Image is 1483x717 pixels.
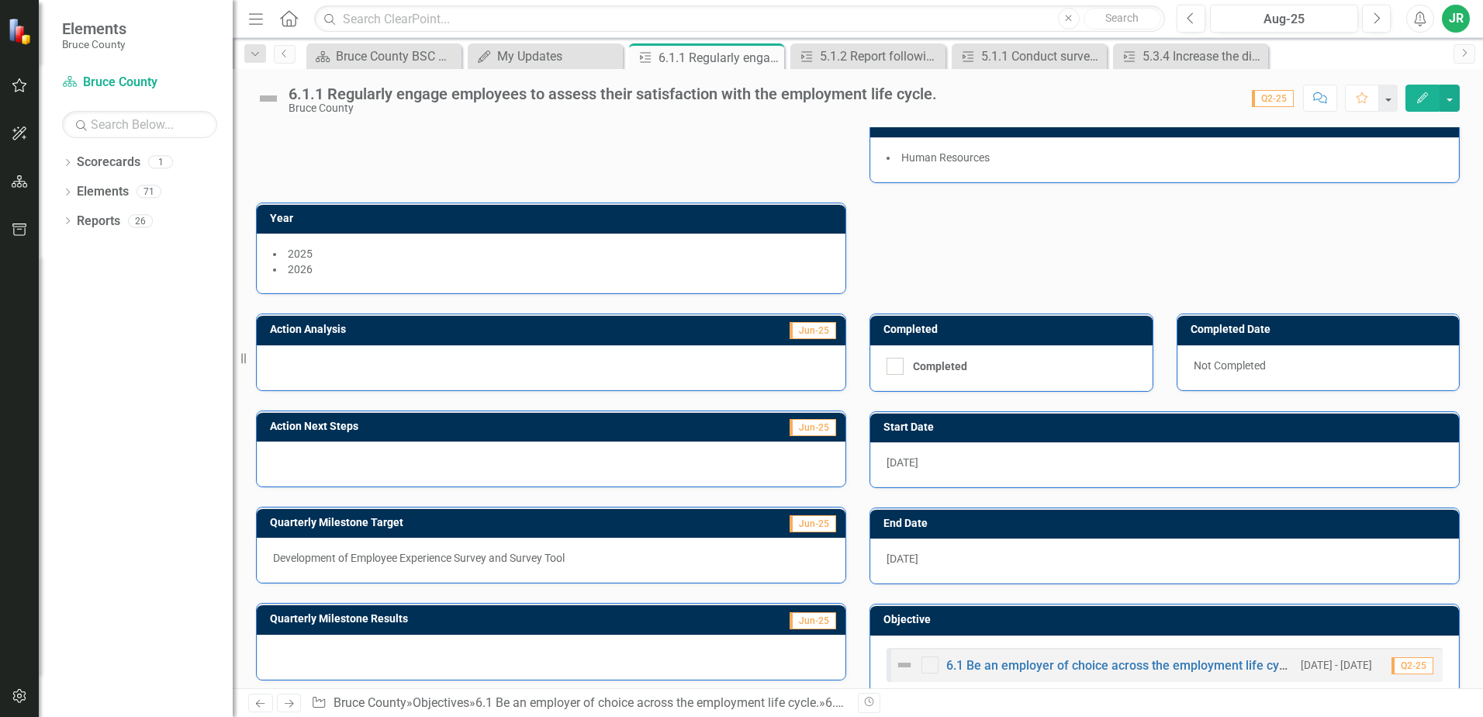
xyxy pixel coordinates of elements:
span: Jun-25 [790,515,836,532]
div: Not Completed [1177,345,1460,390]
a: Elements [77,183,129,201]
div: My Updates [497,47,619,66]
small: [DATE] - [DATE] [1301,658,1372,673]
a: Bruce County [334,695,406,710]
span: Human Resources [901,151,990,164]
img: Not Defined [256,86,281,111]
span: Jun-25 [790,612,836,629]
h3: Completed Date [1191,324,1452,335]
img: ClearPoint Strategy [8,18,35,45]
span: Jun-25 [790,419,836,436]
h3: End Date [883,518,1451,529]
h3: Action Analysis [270,324,617,335]
div: 6.1.1 Regularly engage employees to assess their satisfaction with the employment life cycle. [659,48,780,68]
p: Development of Employee Experience Survey and Survey Tool [273,550,829,566]
span: 2026 [288,263,313,275]
div: 71 [137,185,161,199]
div: 5.1.1 Conduct surveys of employees to assess their level of engagement and satisfaction with the ... [981,47,1103,66]
a: Bruce County BSC Welcome Page [310,47,458,66]
a: Bruce County [62,74,217,92]
div: » » » [311,694,846,712]
small: Bruce County [62,38,126,50]
span: 2025 [288,248,313,260]
button: Search [1084,8,1161,29]
span: Jun-25 [790,322,836,339]
h3: Year [270,213,838,224]
h3: Quarterly Milestone Target [270,517,687,528]
h3: Objective [883,614,1451,625]
div: 5.1.2 Report following corporate-wide surveys on actions and outcomes for further transparency an... [820,47,942,66]
button: JR [1442,5,1470,33]
span: Q2-25 [1252,90,1294,107]
h3: Quarterly Milestone Results [270,613,691,625]
h3: Completed [883,324,1145,335]
img: Not Defined [895,656,914,674]
h3: Action Next Steps [270,421,638,432]
div: 6.1.1 Regularly engage employees to assess their satisfaction with the employment life cycle. [825,695,1335,710]
div: 5.3.4 Increase the diversity of the workforce every year.. [1142,47,1264,66]
a: My Updates [472,47,619,66]
a: 5.1.1 Conduct surveys of employees to assess their level of engagement and satisfaction with the ... [956,47,1103,66]
div: 6.1.1 Regularly engage employees to assess their satisfaction with the employment life cycle. [289,85,937,102]
div: Bruce County [289,102,937,114]
div: 1 [148,156,173,169]
h3: Start Date [883,421,1451,433]
input: Search ClearPoint... [314,5,1165,33]
a: 5.1.2 Report following corporate-wide surveys on actions and outcomes for further transparency an... [794,47,942,66]
span: Elements [62,19,126,38]
span: Q2-25 [1391,657,1433,674]
a: 6.1 Be an employer of choice across the employment life cycle. [475,695,819,710]
span: [DATE] [887,552,918,565]
button: Aug-25 [1210,5,1358,33]
span: [DATE] [887,456,918,469]
a: 5.3.4 Increase the diversity of the workforce every year.. [1117,47,1264,66]
div: Aug-25 [1215,10,1353,29]
a: 6.1 Be an employer of choice across the employment life cycle. [946,658,1298,673]
input: Search Below... [62,111,217,138]
span: Search [1105,12,1139,24]
div: Bruce County BSC Welcome Page [336,47,458,66]
a: Scorecards [77,154,140,171]
div: 26 [128,214,153,227]
a: Reports [77,213,120,230]
a: Objectives [413,695,469,710]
